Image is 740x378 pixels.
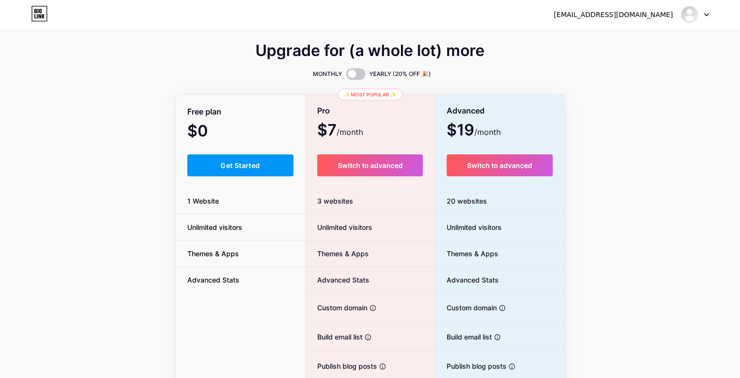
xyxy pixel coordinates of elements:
[187,154,294,176] button: Get Started
[306,332,362,342] span: Build email list
[447,124,501,138] span: $19
[467,161,532,170] span: Switch to advanced
[220,161,260,170] span: Get Started
[680,5,699,24] img: extramural
[176,196,231,206] span: 1 Website
[447,102,485,119] span: Advanced
[306,222,372,232] span: Unlimited visitors
[554,10,673,20] div: [EMAIL_ADDRESS][DOMAIN_NAME]
[306,302,367,313] span: Custom domain
[474,126,501,138] span: /month
[435,275,499,285] span: Advanced Stats
[447,154,553,176] button: Switch to advanced
[435,332,492,342] span: Build email list
[338,89,402,100] div: ✨ Most popular ✨
[435,361,506,371] span: Publish blog posts
[176,275,251,285] span: Advanced Stats
[337,161,402,170] span: Switch to advanced
[435,302,497,313] span: Custom domain
[313,69,342,79] span: MONTHLY
[176,222,254,232] span: Unlimited visitors
[337,126,363,138] span: /month
[317,102,330,119] span: Pro
[317,124,363,138] span: $7
[187,125,234,139] span: $0
[176,248,251,259] span: Themes & Apps
[187,103,221,120] span: Free plan
[435,188,565,214] div: 20 websites
[306,248,369,259] span: Themes & Apps
[255,45,485,57] span: Upgrade for (a whole lot) more
[306,275,369,285] span: Advanced Stats
[435,248,498,259] span: Themes & Apps
[306,361,377,371] span: Publish blog posts
[306,188,434,214] div: 3 websites
[317,154,423,176] button: Switch to advanced
[435,222,502,232] span: Unlimited visitors
[369,69,431,79] span: YEARLY (20% OFF 🎉)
